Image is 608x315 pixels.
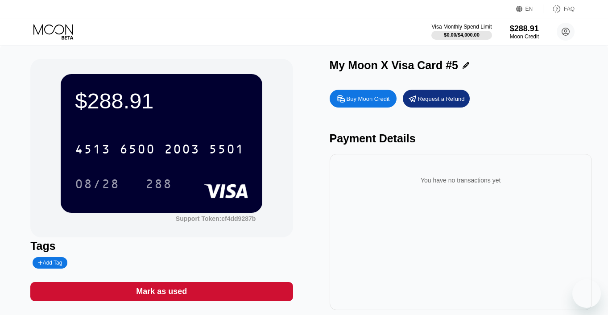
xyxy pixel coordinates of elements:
div: 08/28 [75,178,120,192]
div: EN [525,6,533,12]
div: 6500 [120,143,155,157]
div: Mark as used [30,282,293,301]
div: FAQ [543,4,575,13]
div: 4513650020035501 [70,138,250,160]
div: $288.91 [75,88,248,113]
div: Request a Refund [403,90,470,108]
div: $0.00 / $4,000.00 [444,32,480,37]
div: 4513 [75,143,111,157]
div: Request a Refund [418,95,465,103]
div: 288 [145,178,172,192]
div: EN [516,4,543,13]
div: Support Token: cf4dd9287b [176,215,256,222]
iframe: Button to launch messaging window [572,279,601,308]
div: 5501 [209,143,244,157]
div: Buy Moon Credit [330,90,397,108]
div: My Moon X Visa Card #5 [330,59,459,72]
div: Visa Monthly Spend Limit$0.00/$4,000.00 [431,24,492,40]
div: Payment Details [330,132,592,145]
div: 288 [139,173,179,195]
div: Moon Credit [510,33,539,40]
div: You have no transactions yet [337,168,585,193]
div: Buy Moon Credit [347,95,390,103]
div: Support Token:cf4dd9287b [176,215,256,222]
div: Add Tag [33,257,67,269]
div: Visa Monthly Spend Limit [431,24,492,30]
div: 08/28 [68,173,126,195]
div: Add Tag [38,260,62,266]
div: FAQ [564,6,575,12]
div: $288.91 [510,24,539,33]
div: $288.91Moon Credit [510,24,539,40]
div: Tags [30,240,293,253]
div: 2003 [164,143,200,157]
div: Mark as used [136,286,187,297]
